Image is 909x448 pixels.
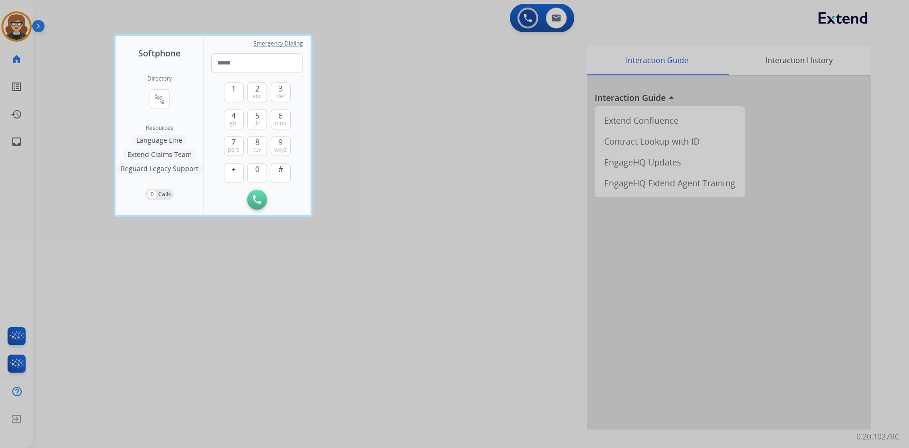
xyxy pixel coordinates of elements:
span: 3 [278,83,283,94]
mat-icon: connect_without_contact [154,93,165,105]
span: mno [275,119,286,127]
img: call-button [253,195,261,204]
button: 4ghi [224,110,244,129]
p: 0 [148,190,156,199]
span: Softphone [138,46,180,60]
span: Resources [146,124,173,132]
button: 8tuv [247,136,267,156]
span: jkl [254,119,260,127]
span: wxyz [274,146,287,154]
button: 5jkl [247,110,267,129]
p: 0.20.1027RC [856,431,900,442]
span: ghi [230,119,238,127]
button: 2abc [247,82,267,102]
span: 9 [278,137,283,148]
button: + [224,163,244,183]
button: 1 [224,82,244,102]
span: abc [252,92,262,100]
p: Calls [158,190,171,199]
button: Extend Claims Team [123,149,196,160]
span: 8 [255,137,259,148]
span: pqrs [228,146,240,154]
span: 4 [232,110,236,121]
button: Reguard Legacy Support [116,163,203,174]
span: 6 [278,110,283,121]
button: # [271,163,291,183]
button: Language Line [132,135,187,146]
span: tuv [253,146,261,154]
span: def [276,92,285,100]
span: 7 [232,137,236,148]
span: + [232,164,236,175]
button: 7pqrs [224,136,244,156]
button: 0 [247,163,267,183]
span: 1 [232,83,236,94]
span: Emergency Dialing [253,40,303,47]
span: 5 [255,110,259,121]
button: 0Calls [145,189,174,200]
span: # [278,164,283,175]
button: 9wxyz [271,136,291,156]
h2: Directory [147,75,172,82]
span: 0 [255,164,259,175]
span: 2 [255,83,259,94]
button: 6mno [271,110,291,129]
button: 3def [271,82,291,102]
